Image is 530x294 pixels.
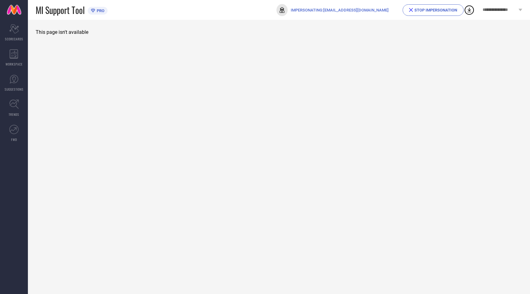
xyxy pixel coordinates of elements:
span: MI Support Tool [36,4,85,16]
div: This page isn't available [36,29,522,35]
span: SUGGESTIONS [5,87,24,92]
span: IMPERSONATING: [EMAIL_ADDRESS][DOMAIN_NAME] [291,8,389,12]
span: TRENDS [9,112,19,117]
div: Open download list [464,4,475,16]
span: SCORECARDS [5,37,23,41]
span: FWD [11,137,17,142]
div: STOP IMPERSONATION [409,8,457,12]
span: PRO [95,8,104,13]
span: WORKSPACE [6,62,23,66]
